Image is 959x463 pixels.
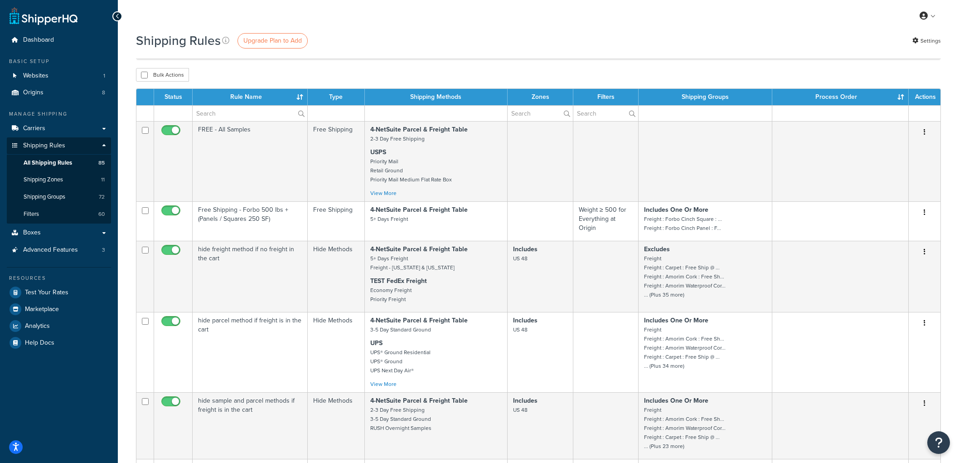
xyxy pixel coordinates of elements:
td: hide sample and parcel methods if freight is in the cart [193,392,308,459]
strong: Includes One Or More [644,205,708,214]
div: Manage Shipping [7,110,111,118]
strong: 4-NetSuite Parcel & Freight Table [370,125,468,134]
strong: 4-NetSuite Parcel & Freight Table [370,396,468,405]
li: Shipping Groups [7,189,111,205]
a: Help Docs [7,335,111,351]
small: Freight Freight : Carpet : Free Ship @ ... Freight : Amorim Cork : Free Sh... Freight : Amorim Wa... [644,254,726,299]
strong: Includes One Or More [644,396,708,405]
span: Websites [23,72,48,80]
span: 60 [98,210,105,218]
a: Carriers [7,120,111,137]
button: Bulk Actions [136,68,189,82]
td: hide parcel method if freight is in the cart [193,312,308,392]
a: Origins 8 [7,84,111,101]
li: Origins [7,84,111,101]
strong: Includes [513,316,538,325]
span: Test Your Rates [25,289,68,297]
li: Advanced Features [7,242,111,258]
small: 2-3 Day Free Shipping [370,135,425,143]
a: View More [370,380,397,388]
a: Analytics [7,318,111,334]
span: Help Docs [25,339,54,347]
small: US 48 [513,326,528,334]
a: Dashboard [7,32,111,49]
a: View More [370,189,397,197]
span: Shipping Zones [24,176,63,184]
strong: USPS [370,147,386,157]
span: All Shipping Rules [24,159,72,167]
small: Freight Freight : Amorim Cork : Free Sh... Freight : Amorim Waterproof Cor... Freight : Carpet : ... [644,406,726,450]
small: 5+ Days Freight [370,215,408,223]
a: ShipperHQ Home [10,7,77,25]
small: 5+ Days Freight Freight - [US_STATE] & [US_STATE] [370,254,455,272]
div: Resources [7,274,111,282]
small: Economy Freight Priority Freight [370,286,412,303]
td: hide freight method if no freight in the cart [193,241,308,312]
a: Upgrade Plan to Add [237,33,308,49]
th: Process Order : activate to sort column ascending [772,89,909,105]
a: Websites 1 [7,68,111,84]
span: Carriers [23,125,45,132]
strong: 4-NetSuite Parcel & Freight Table [370,316,468,325]
span: Advanced Features [23,246,78,254]
li: Shipping Zones [7,171,111,188]
span: 3 [102,246,105,254]
td: Free Shipping [308,121,365,201]
strong: Includes One Or More [644,316,708,325]
small: US 48 [513,254,528,263]
td: Free Shipping - Forbo 500 lbs + (Panels / Squares 250 SF) [193,201,308,241]
span: Shipping Rules [23,142,65,150]
li: Filters [7,206,111,223]
small: Freight Freight : Amorim Cork : Free Sh... Freight : Amorim Waterproof Cor... Freight : Carpet : ... [644,326,726,370]
a: Boxes [7,224,111,241]
small: US 48 [513,406,528,414]
a: Marketplace [7,301,111,317]
th: Shipping Methods [365,89,508,105]
th: Filters [573,89,639,105]
small: Freight : Forbo Cinch Square : ... Freight : Forbo Cinch Panel : F... [644,215,722,232]
a: Shipping Groups 72 [7,189,111,205]
th: Actions [909,89,940,105]
small: 3-5 Day Standard Ground [370,326,431,334]
th: Status [154,89,193,105]
th: Zones [508,89,573,105]
span: Marketplace [25,306,59,313]
input: Search [193,106,307,121]
td: Hide Methods [308,241,365,312]
small: 2-3 Day Free Shipping 3-5 Day Standard Ground RUSH Overnight Samples [370,406,431,432]
input: Search [508,106,573,121]
td: FREE - All Samples [193,121,308,201]
td: Free Shipping [308,201,365,241]
a: Filters 60 [7,206,111,223]
li: Shipping Rules [7,137,111,224]
span: Boxes [23,229,41,237]
span: Origins [23,89,44,97]
strong: UPS [370,338,383,348]
span: Filters [24,210,39,218]
span: 85 [98,159,105,167]
li: All Shipping Rules [7,155,111,171]
th: Rule Name : activate to sort column ascending [193,89,308,105]
a: Settings [912,34,941,47]
span: 1 [103,72,105,80]
span: 11 [101,176,105,184]
a: Advanced Features 3 [7,242,111,258]
small: Priority Mail Retail Ground Priority Mail Medium Flat Rate Box [370,157,452,184]
h1: Shipping Rules [136,32,221,49]
a: Test Your Rates [7,284,111,301]
small: UPS® Ground Residential UPS® Ground UPS Next Day Air® [370,348,431,375]
span: 8 [102,89,105,97]
a: All Shipping Rules 85 [7,155,111,171]
strong: Includes [513,396,538,405]
span: 72 [99,193,105,201]
strong: Includes [513,244,538,254]
strong: 4-NetSuite Parcel & Freight Table [370,244,468,254]
a: Shipping Zones 11 [7,171,111,188]
td: Hide Methods [308,392,365,459]
a: Shipping Rules [7,137,111,154]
